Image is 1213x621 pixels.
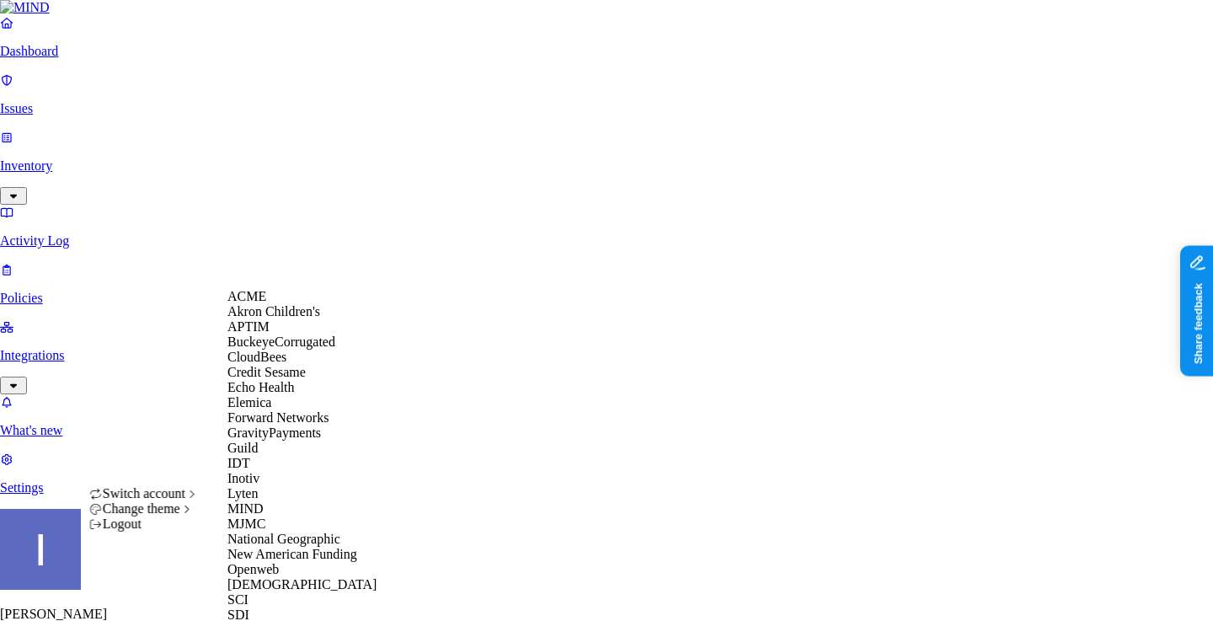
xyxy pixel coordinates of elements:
span: SCI [227,592,248,607]
span: Openweb [227,562,279,576]
span: Elemica [227,395,271,410]
span: Inotiv [227,471,259,485]
span: Forward Networks [227,410,329,425]
span: Change theme [103,501,180,516]
span: GravityPayments [227,426,321,440]
span: BuckeyeCorrugated [227,335,335,349]
span: Credit Sesame [227,365,306,379]
span: Guild [227,441,258,455]
span: New American Funding [227,547,357,561]
span: IDT [227,456,250,470]
span: Akron Children's [227,304,320,319]
div: Logout [89,517,200,532]
span: Switch account [103,486,185,501]
span: Echo Health [227,380,295,394]
span: CloudBees [227,350,286,364]
span: National Geographic [227,532,340,546]
span: APTIM [227,319,270,334]
span: MIND [227,501,264,516]
span: ACME [227,289,266,303]
span: [DEMOGRAPHIC_DATA] [227,577,377,592]
span: Lyten [227,486,258,501]
span: MJMC [227,517,265,531]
